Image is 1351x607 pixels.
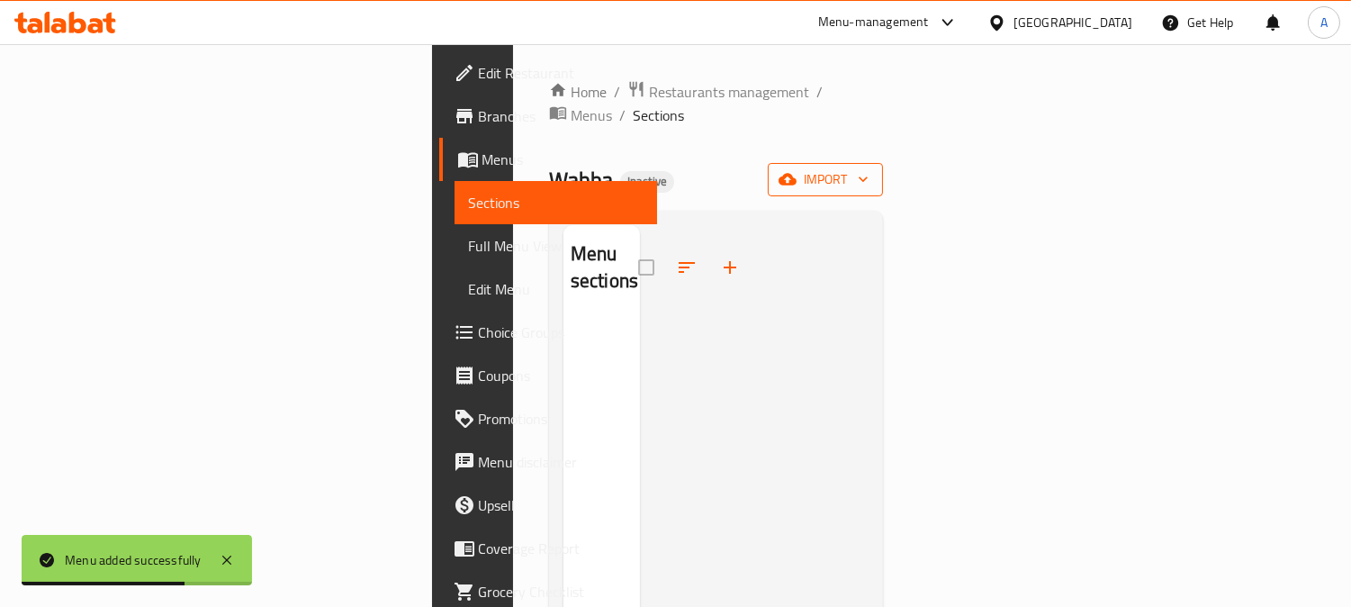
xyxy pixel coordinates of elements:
[65,550,202,570] div: Menu added successfully
[479,451,644,473] span: Menu disclaimer
[479,105,644,127] span: Branches
[469,192,644,213] span: Sections
[439,311,658,354] a: Choice Groups
[455,181,658,224] a: Sections
[479,408,644,430] span: Promotions
[1320,13,1328,32] span: A
[816,81,823,103] li: /
[549,80,884,127] nav: breadcrumb
[818,12,929,33] div: Menu-management
[455,224,658,267] a: Full Menu View
[479,581,644,602] span: Grocery Checklist
[479,322,644,343] span: Choice Groups
[439,51,658,95] a: Edit Restaurant
[469,278,644,300] span: Edit Menu
[439,397,658,440] a: Promotions
[649,81,809,103] span: Restaurants management
[455,267,658,311] a: Edit Menu
[479,62,644,84] span: Edit Restaurant
[469,235,644,257] span: Full Menu View
[439,440,658,484] a: Menu disclaimer
[782,168,869,191] span: import
[439,95,658,138] a: Branches
[439,354,658,397] a: Coupons
[633,104,684,126] span: Sections
[1013,13,1132,32] div: [GEOGRAPHIC_DATA]
[439,527,658,570] a: Coverage Report
[439,138,658,181] a: Menus
[479,494,644,516] span: Upsell
[439,484,658,527] a: Upsell
[627,80,809,104] a: Restaurants management
[563,311,640,325] nav: Menu sections
[482,149,644,170] span: Menus
[768,163,883,196] button: import
[479,365,644,386] span: Coupons
[479,538,644,559] span: Coverage Report
[708,246,752,289] button: Add section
